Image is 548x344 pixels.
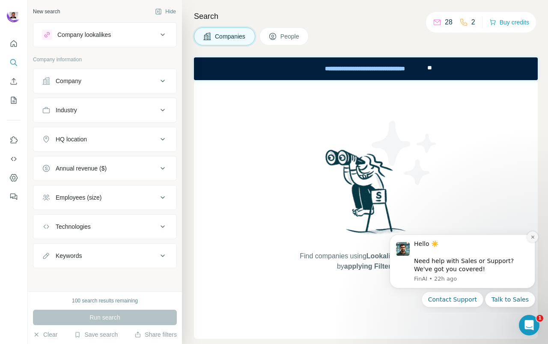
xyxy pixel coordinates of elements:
button: Search [7,55,21,70]
button: Use Surfe on LinkedIn [7,132,21,148]
div: Annual revenue ($) [56,164,107,173]
div: 100 search results remaining [72,297,138,305]
button: Dismiss notification [150,5,161,16]
span: applying Filters [344,263,395,270]
div: Technologies [56,222,91,231]
span: Find companies using or by [297,251,434,272]
p: 28 [445,17,453,27]
button: Use Surfe API [7,151,21,167]
span: People [280,32,300,41]
p: Message from FinAI, sent 22h ago [37,48,152,56]
img: Profile image for FinAI [19,15,33,29]
button: Clear [33,330,57,339]
span: 1 [536,315,543,322]
button: Industry [33,100,176,120]
div: Industry [56,106,77,114]
div: Quick reply options [13,65,158,81]
button: Quick reply: Contact Support [45,65,107,81]
button: Feedback [7,189,21,204]
button: Company [33,71,176,91]
div: Keywords [56,251,82,260]
div: Hello ☀️ ​ Need help with Sales or Support? We've got you covered! [37,13,152,47]
div: message notification from FinAI, 22h ago. Hello ☀️ ​ Need help with Sales or Support? We've got y... [13,8,158,62]
iframe: Banner [194,57,538,80]
iframe: Intercom notifications message [377,227,548,312]
button: Buy credits [489,16,529,28]
h4: Search [194,10,538,22]
p: Company information [33,56,177,63]
button: Annual revenue ($) [33,158,176,179]
div: Message content [37,13,152,47]
button: Save search [74,330,118,339]
div: HQ location [56,135,87,144]
button: Employees (size) [33,187,176,208]
img: Surfe Illustration - Woman searching with binoculars [322,147,411,243]
img: Surfe Illustration - Stars [366,114,443,191]
span: Lookalikes search [366,252,426,260]
button: Dashboard [7,170,21,185]
span: Companies [215,32,246,41]
p: 2 [471,17,475,27]
button: My lists [7,93,21,108]
button: Hide [149,5,182,18]
button: Quick start [7,36,21,51]
button: Keywords [33,245,176,266]
iframe: Intercom live chat [519,315,539,335]
div: Company lookalikes [57,30,111,39]
button: HQ location [33,129,176,150]
img: Avatar [7,9,21,22]
button: Share filters [134,330,177,339]
div: Company [56,77,81,85]
div: Employees (size) [56,193,101,202]
button: Technologies [33,216,176,237]
button: Enrich CSV [7,74,21,89]
button: Company lookalikes [33,24,176,45]
button: Quick reply: Talk to Sales [108,65,158,81]
div: New search [33,8,60,15]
